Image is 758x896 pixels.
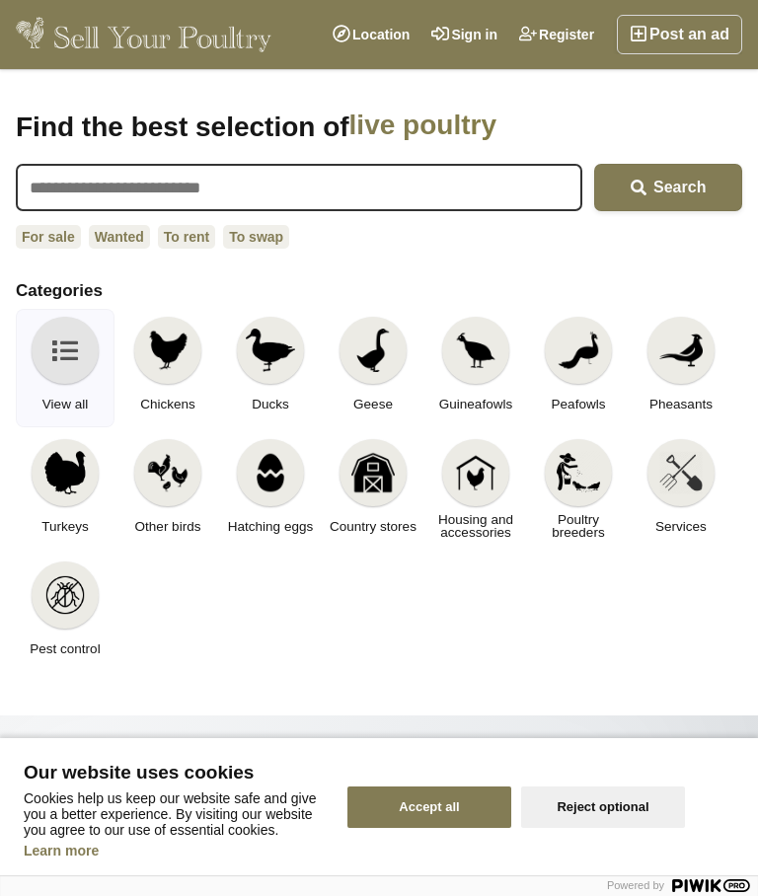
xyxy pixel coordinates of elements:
[432,513,519,539] span: Housing and accessories
[617,15,742,54] a: Post an ad
[324,431,422,550] a: Country stores Country stores
[135,520,201,533] span: Other birds
[529,309,628,427] a: Peafowls Peafowls
[607,879,664,891] span: Powered by
[146,451,189,494] img: Other birds
[16,15,271,54] img: Sell Your Poultry
[324,309,422,427] a: Geese Geese
[353,398,393,411] span: Geese
[322,15,420,54] a: Location
[347,786,511,828] button: Accept all
[249,451,292,494] img: Hatching eggs
[16,225,81,249] a: For sale
[16,109,742,144] h1: Find the best selection of
[24,790,324,838] p: Cookies help us keep our website safe and give you a better experience. By visiting our website y...
[16,554,114,672] a: Pest control Pest control
[16,309,114,427] a: View all
[521,786,685,828] button: Reject optional
[557,451,600,494] img: Poultry breeders
[43,451,87,494] img: Turkeys
[557,329,600,372] img: Peafowls
[420,15,508,54] a: Sign in
[89,225,150,249] a: Wanted
[454,451,497,494] img: Housing and accessories
[252,398,289,411] span: Ducks
[426,309,525,427] a: Guineafowls Guineafowls
[649,398,713,411] span: Pheasants
[659,329,703,372] img: Pheasants
[30,642,100,655] span: Pest control
[426,431,525,550] a: Housing and accessories Housing and accessories
[535,513,622,539] span: Poultry breeders
[228,520,313,533] span: Hatching eggs
[351,451,395,494] img: Country stores
[246,329,295,372] img: Ducks
[655,520,707,533] span: Services
[221,309,320,427] a: Ducks Ducks
[140,398,195,411] span: Chickens
[24,843,99,859] a: Learn more
[349,109,680,144] span: live poultry
[146,329,189,372] img: Chickens
[659,451,703,494] img: Services
[43,573,87,617] img: Pest control
[223,225,289,249] a: To swap
[552,398,606,411] span: Peafowls
[118,309,217,427] a: Chickens Chickens
[529,431,628,550] a: Poultry breeders Poultry breeders
[16,431,114,550] a: Turkeys Turkeys
[330,520,417,533] span: Country stores
[221,431,320,550] a: Hatching eggs Hatching eggs
[454,329,497,372] img: Guineafowls
[632,309,730,427] a: Pheasants Pheasants
[439,398,512,411] span: Guineafowls
[16,281,742,301] h2: Categories
[653,179,706,195] span: Search
[118,431,217,550] a: Other birds Other birds
[508,15,605,54] a: Register
[158,225,215,249] a: To rent
[632,431,730,550] a: Services Services
[594,164,742,211] button: Search
[41,520,89,533] span: Turkeys
[351,329,395,372] img: Geese
[42,398,88,411] span: View all
[24,763,324,783] span: Our website uses cookies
